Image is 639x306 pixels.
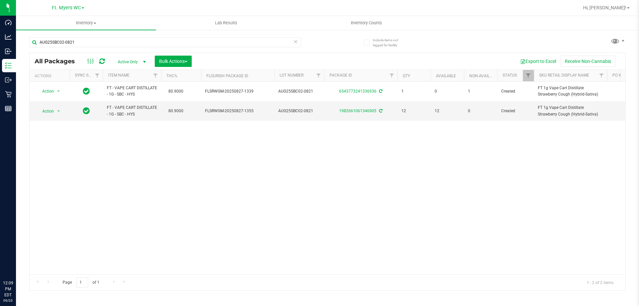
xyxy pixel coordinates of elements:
a: Qty [403,74,410,78]
span: Bulk Actions [159,59,187,64]
inline-svg: Inbound [5,48,12,55]
span: Action [36,87,54,96]
inline-svg: Retail [5,91,12,98]
span: Action [36,107,54,116]
span: AUG25SBC02-0821 [278,108,320,114]
span: In Sync [83,106,90,116]
a: Inventory Counts [296,16,436,30]
button: Bulk Actions [155,56,192,67]
inline-svg: Inventory [5,62,12,69]
a: PO ID [612,73,622,78]
span: 12 [435,108,460,114]
span: Inventory Counts [342,20,391,26]
span: Clear [293,37,298,46]
a: Available [436,74,456,78]
a: Filter [523,70,534,81]
p: 09/23 [3,298,13,303]
inline-svg: Dashboard [5,19,12,26]
iframe: Resource center [7,253,27,273]
button: Receive Non-Cannabis [560,56,615,67]
a: Filter [313,70,324,81]
p: 12:09 PM EDT [3,280,13,298]
a: Item Name [108,73,129,78]
a: Filter [596,70,607,81]
inline-svg: Reports [5,105,12,112]
span: 1 [401,88,427,95]
inline-svg: Outbound [5,77,12,83]
span: Include items not tagged for facility [373,38,406,48]
a: Filter [386,70,397,81]
input: Search Package ID, Item Name, SKU, Lot or Part Number... [29,37,301,47]
span: Sync from Compliance System [378,89,382,94]
span: 0 [468,108,493,114]
span: Hi, [PERSON_NAME]! [583,5,626,10]
a: Package ID [329,73,352,78]
input: 1 [76,277,88,288]
button: Export to Excel [516,56,560,67]
span: All Packages [35,58,82,65]
span: select [55,107,63,116]
span: Created [501,88,530,95]
a: Lot Number [280,73,304,78]
span: In Sync [83,87,90,96]
inline-svg: Analytics [5,34,12,40]
span: FT 1g Vape Cart Distillate Strawberry Cough (Hybrid-Sativa) [538,105,603,117]
span: Lab Results [206,20,246,26]
span: Page of 1 [57,277,105,288]
span: FLSRWGM-20250827-1339 [205,88,270,95]
span: FLSRWGM-20250827-1355 [205,108,270,114]
a: Filter [150,70,161,81]
div: Actions [35,74,67,78]
span: 80.9000 [165,87,187,96]
a: Lab Results [156,16,296,30]
a: Status [503,73,517,78]
span: Inventory [16,20,156,26]
span: 80.9000 [165,106,187,116]
a: 6543773241336936 [339,89,376,94]
a: THC% [166,74,177,78]
a: 1982661061346905 [339,109,376,113]
span: AUG25SBC02-0821 [278,88,320,95]
a: Sku Retail Display Name [539,73,589,78]
span: Ft. Myers WC [52,5,81,11]
span: 12 [401,108,427,114]
a: Non-Available [469,74,499,78]
span: FT - VAPE CART DISTILLATE - 1G - SBC - HYS [107,105,157,117]
span: 1 [468,88,493,95]
a: Inventory [16,16,156,30]
span: Sync from Compliance System [378,109,382,113]
a: Sync Status [75,73,101,78]
a: Filter [92,70,103,81]
span: FT - VAPE CART DISTILLATE - 1G - SBC - HYS [107,85,157,98]
span: 1 - 2 of 2 items [581,277,619,287]
span: Created [501,108,530,114]
span: select [55,87,63,96]
a: Flourish Package ID [206,74,248,78]
span: FT 1g Vape Cart Distillate Strawberry Cough (Hybrid-Sativa) [538,85,603,98]
span: 0 [435,88,460,95]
